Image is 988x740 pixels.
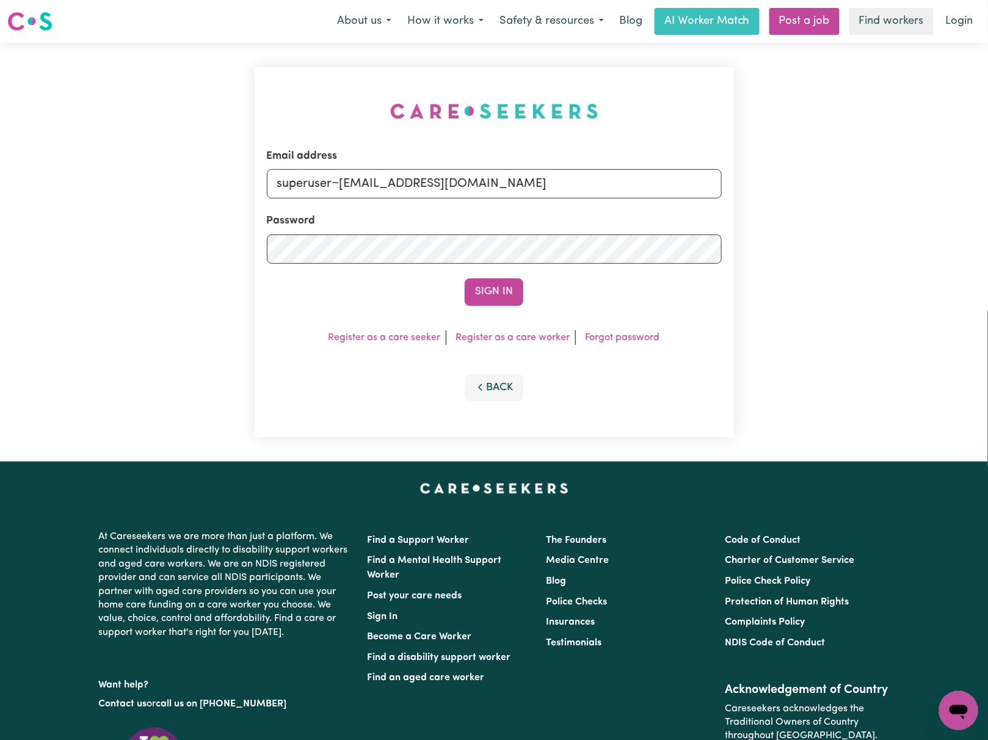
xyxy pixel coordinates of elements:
img: Careseekers logo [7,10,53,32]
button: Sign In [465,278,523,305]
a: Sign In [367,612,398,622]
button: About us [329,9,399,34]
h2: Acknowledgement of Country [725,683,890,697]
a: Post a job [769,8,840,35]
iframe: Button to launch messaging window [939,691,978,730]
p: or [98,692,352,716]
a: Find a Mental Health Support Worker [367,556,501,580]
a: Complaints Policy [725,617,805,627]
a: Find a Support Worker [367,535,469,545]
a: Login [939,8,981,35]
a: Careseekers logo [7,7,53,35]
input: Email address [267,169,722,198]
label: Password [267,213,316,229]
a: Testimonials [546,638,601,648]
a: Blog [612,8,650,35]
a: Find workers [849,8,934,35]
button: Back [465,374,523,401]
a: NDIS Code of Conduct [725,638,826,648]
a: Forgot password [586,333,660,343]
a: Media Centre [546,556,609,565]
a: AI Worker Match [655,8,760,35]
a: call us on [PHONE_NUMBER] [156,699,286,709]
a: Protection of Human Rights [725,597,849,607]
a: Police Checks [546,597,607,607]
button: How it works [399,9,492,34]
p: At Careseekers we are more than just a platform. We connect individuals directly to disability su... [98,525,352,644]
a: Insurances [546,617,595,627]
label: Email address [267,148,338,164]
a: Find a disability support worker [367,653,510,662]
a: Careseekers home page [420,484,568,493]
a: Code of Conduct [725,535,801,545]
a: Police Check Policy [725,576,811,586]
p: Want help? [98,673,352,692]
button: Safety & resources [492,9,612,34]
a: Register as a care seeker [329,333,441,343]
a: The Founders [546,535,606,545]
a: Blog [546,576,566,586]
a: Post your care needs [367,591,462,601]
a: Contact us [98,699,147,709]
a: Find an aged care worker [367,673,484,683]
a: Charter of Customer Service [725,556,855,565]
a: Register as a care worker [456,333,570,343]
a: Become a Care Worker [367,632,471,642]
